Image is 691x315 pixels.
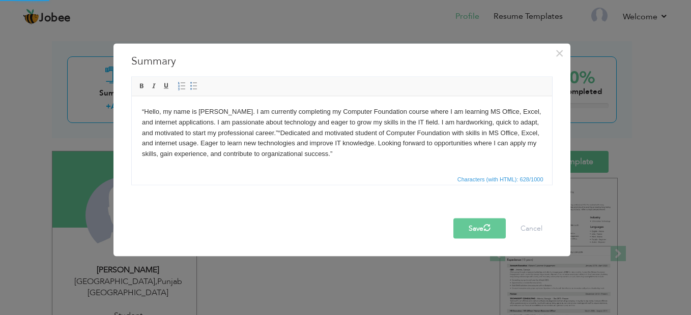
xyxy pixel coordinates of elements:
div: Statistics [455,175,546,184]
iframe: Rich Text Editor, summaryEditor [132,97,552,173]
h3: Summary [131,54,553,69]
span: × [555,44,564,62]
a: Italic [149,81,160,92]
a: Bold [136,81,148,92]
button: Close [552,45,568,61]
button: Cancel [510,218,553,239]
a: Insert/Remove Numbered List [176,81,187,92]
a: Insert/Remove Bulleted List [188,81,199,92]
a: Underline [161,81,172,92]
span: Characters (with HTML): 628/1000 [455,175,545,184]
button: Save [453,218,506,239]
